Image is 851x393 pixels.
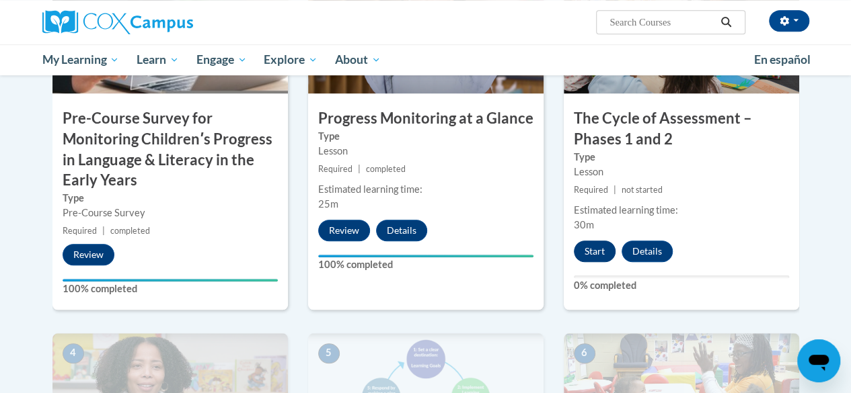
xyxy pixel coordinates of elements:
[716,14,736,30] button: Search
[42,10,193,34] img: Cox Campus
[318,198,338,210] span: 25m
[42,52,119,68] span: My Learning
[622,241,673,262] button: Details
[196,52,247,68] span: Engage
[574,241,616,262] button: Start
[318,257,533,272] label: 100% completed
[63,226,97,236] span: Required
[255,44,326,75] a: Explore
[63,279,278,281] div: Your progress
[128,44,188,75] a: Learn
[574,219,594,230] span: 30m
[574,203,789,218] div: Estimated learning time:
[308,108,544,129] h3: Progress Monitoring at a Glance
[318,164,353,174] span: Required
[63,343,84,363] span: 4
[574,278,789,293] label: 0% completed
[63,191,278,206] label: Type
[797,339,840,382] iframe: Button to launch messaging window
[769,10,809,32] button: Account Settings
[63,244,114,265] button: Review
[318,220,370,241] button: Review
[754,52,811,67] span: En español
[63,281,278,296] label: 100% completed
[564,108,799,150] h3: The Cycle of Assessment – Phases 1 and 2
[318,182,533,197] div: Estimated learning time:
[102,226,105,236] span: |
[574,185,608,195] span: Required
[318,144,533,159] div: Lesson
[366,164,406,174] span: completed
[574,165,789,179] div: Lesson
[574,343,595,363] span: 6
[376,220,427,241] button: Details
[614,185,616,195] span: |
[137,52,179,68] span: Learn
[326,44,390,75] a: About
[42,10,285,34] a: Cox Campus
[318,343,340,363] span: 5
[110,226,150,236] span: completed
[335,52,381,68] span: About
[34,44,128,75] a: My Learning
[318,129,533,144] label: Type
[745,46,819,74] a: En español
[622,185,663,195] span: not started
[608,14,716,30] input: Search Courses
[264,52,318,68] span: Explore
[32,44,819,75] div: Main menu
[52,108,288,191] h3: Pre-Course Survey for Monitoring Childrenʹs Progress in Language & Literacy in the Early Years
[574,150,789,165] label: Type
[63,206,278,220] div: Pre-Course Survey
[318,255,533,257] div: Your progress
[358,164,361,174] span: |
[188,44,256,75] a: Engage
